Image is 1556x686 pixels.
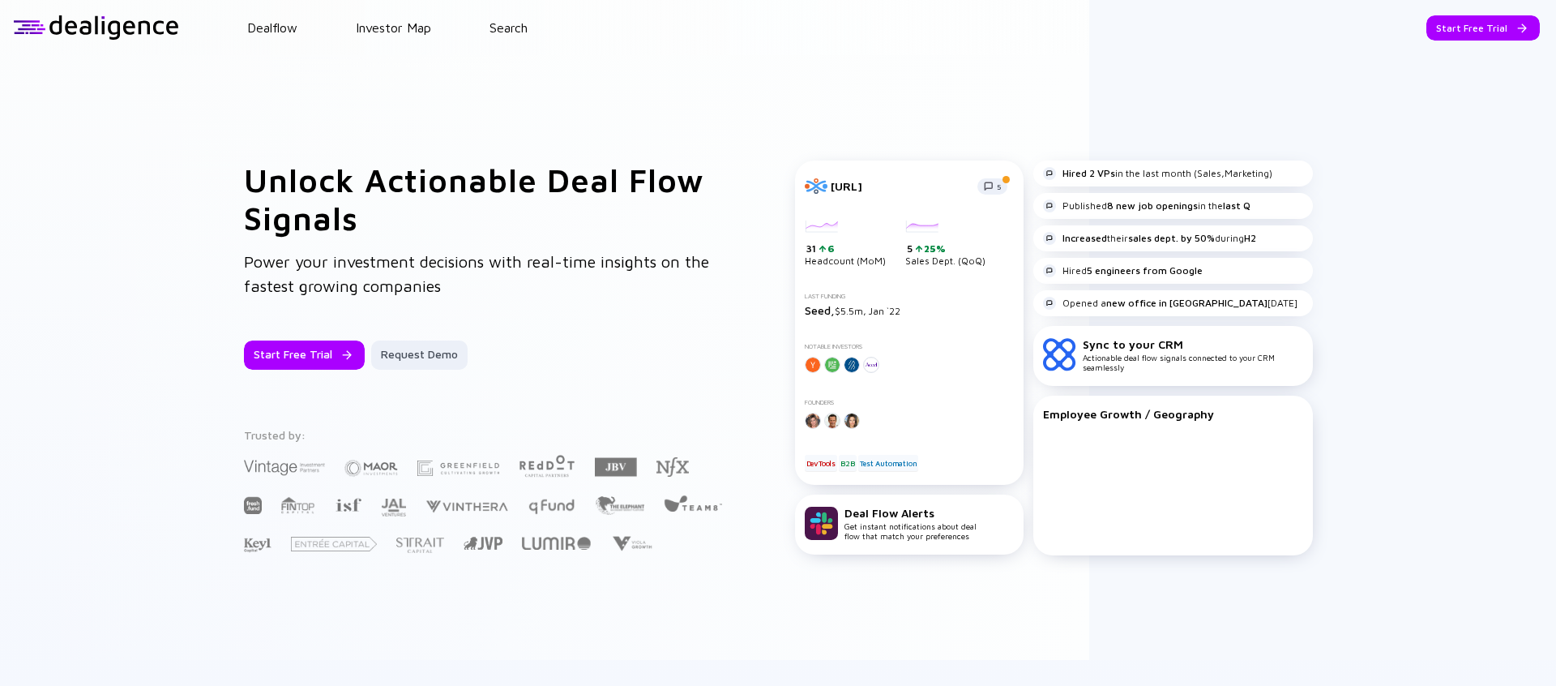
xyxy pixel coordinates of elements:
[281,496,315,514] img: FINTOP Capital
[905,221,985,268] div: Sales Dept. (QoQ)
[1083,337,1303,351] div: Sync to your CRM
[335,497,361,512] img: Israel Secondary Fund
[291,537,377,551] img: Entrée Capital
[489,20,528,35] a: Search
[1128,232,1215,244] strong: sales dept. by 50%
[664,495,722,512] img: Team8
[371,341,468,370] button: Request Demo
[244,341,365,370] button: Start Free Trial
[1043,407,1303,421] div: Employee Growth / Geography
[656,457,689,477] img: NFX
[922,242,946,255] div: 25%
[344,455,398,482] img: Maor Investments
[396,538,444,553] img: Strait Capital
[1043,297,1297,310] div: Opened a [DATE]
[844,506,977,541] div: Get instant notifications about deal flow that match your preferences
[528,496,575,516] img: Q Fund
[595,457,637,478] img: JBV Capital
[610,536,653,551] img: Viola Growth
[595,496,644,515] img: The Elephant
[1043,199,1250,212] div: Published in the
[831,179,968,193] div: [URL]
[425,499,508,514] img: Vinthera
[826,242,835,255] div: 6
[1062,232,1107,244] strong: Increased
[844,506,977,520] div: Deal Flow Alerts
[1244,232,1256,244] strong: H2
[1087,264,1203,277] strong: 5 engineers from Google
[417,461,499,476] img: Greenfield Partners
[805,399,1014,406] div: Founders
[805,303,835,317] span: Seed,
[1043,264,1203,277] div: Hired
[1106,297,1267,309] strong: new office in [GEOGRAPHIC_DATA]
[519,452,575,478] img: Red Dot Capital Partners
[244,538,271,553] img: Key1 Capital
[805,343,1014,350] div: Notable Investors
[522,537,591,550] img: Lumir Ventures
[244,252,709,295] span: Power your investment decisions with real-time insights on the fastest growing companies
[247,20,297,35] a: Dealflow
[839,455,856,471] div: B2B
[805,303,1014,317] div: $5.5m, Jan `22
[1107,199,1198,212] strong: 8 new job openings
[244,458,325,477] img: Vintage Investment Partners
[1426,15,1540,41] button: Start Free Trial
[356,20,431,35] a: Investor Map
[858,455,918,471] div: Test Automation
[244,428,725,442] div: Trusted by:
[1062,167,1115,179] strong: Hired 2 VPs
[1083,337,1303,372] div: Actionable deal flow signals connected to your CRM seamlessly
[907,242,985,255] div: 5
[1043,167,1272,180] div: in the last month (Sales,Marketing)
[244,161,730,237] h1: Unlock Actionable Deal Flow Signals
[1223,199,1250,212] strong: last Q
[805,293,1014,300] div: Last Funding
[805,455,837,471] div: DevTools
[1043,232,1256,245] div: their during
[805,221,886,268] div: Headcount (MoM)
[806,242,886,255] div: 31
[381,499,406,517] img: JAL Ventures
[464,537,502,550] img: Jerusalem Venture Partners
